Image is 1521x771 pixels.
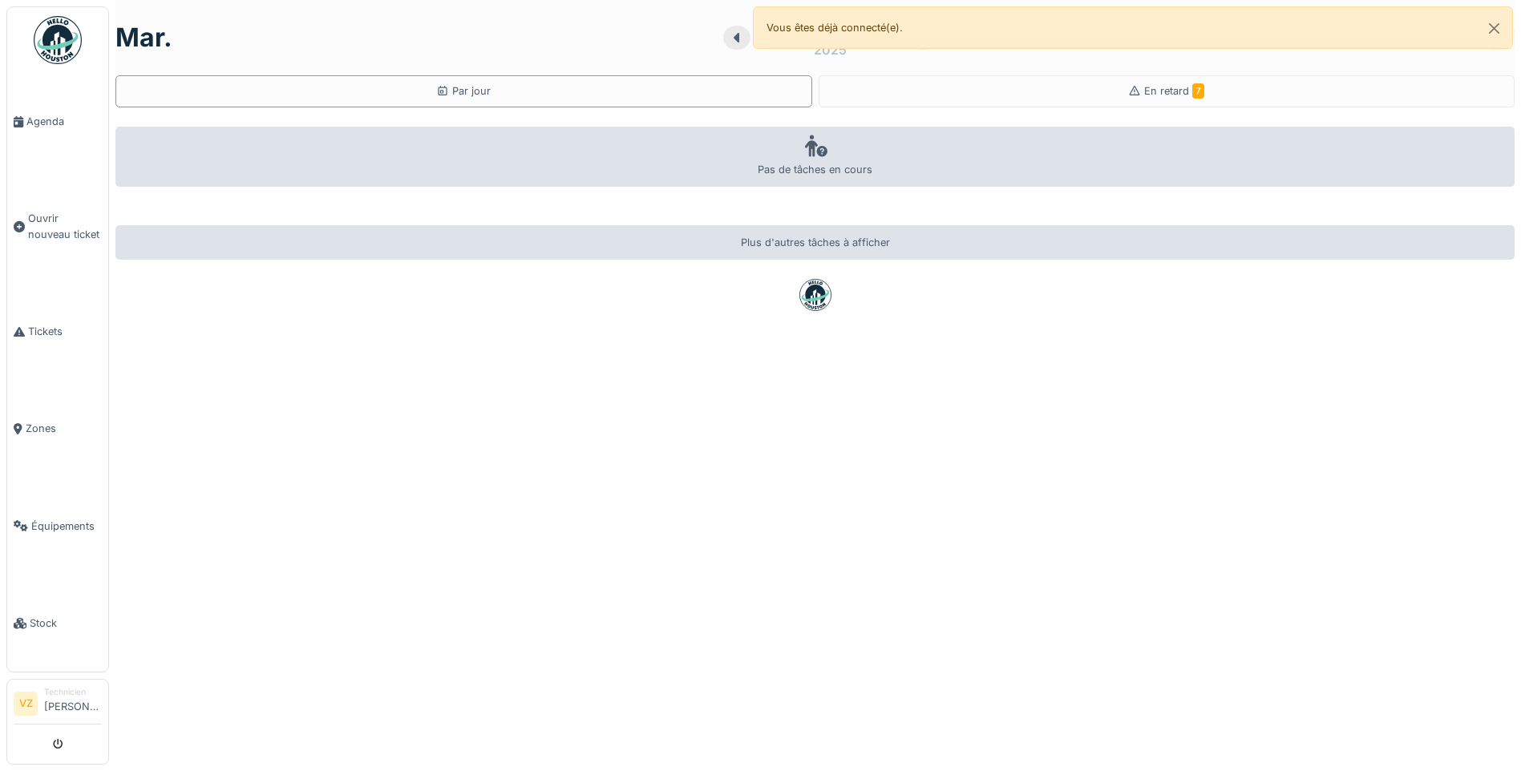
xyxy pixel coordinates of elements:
li: [PERSON_NAME] [44,686,102,721]
span: Stock [30,616,102,631]
a: Stock [7,575,108,672]
span: Tickets [28,324,102,339]
span: Zones [26,421,102,436]
a: Agenda [7,73,108,170]
span: En retard [1144,85,1204,97]
div: 2025 [814,40,847,59]
span: Agenda [26,114,102,129]
div: Par jour [436,83,491,99]
span: 7 [1192,83,1204,99]
a: VZ Technicien[PERSON_NAME] [14,686,102,725]
span: Équipements [31,519,102,534]
div: Vous êtes déjà connecté(e). [753,6,1514,49]
button: Close [1476,7,1512,50]
a: Zones [7,380,108,477]
h1: mar. [115,22,172,53]
a: Tickets [7,283,108,380]
div: Technicien [44,686,102,698]
div: Pas de tâches en cours [115,127,1515,187]
img: Badge_color-CXgf-gQk.svg [34,16,82,64]
a: Équipements [7,478,108,575]
div: Plus d'autres tâches à afficher [115,225,1515,260]
span: Ouvrir nouveau ticket [28,211,102,241]
img: badge-BVDL4wpA.svg [799,279,831,311]
a: Ouvrir nouveau ticket [7,170,108,283]
li: VZ [14,692,38,716]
